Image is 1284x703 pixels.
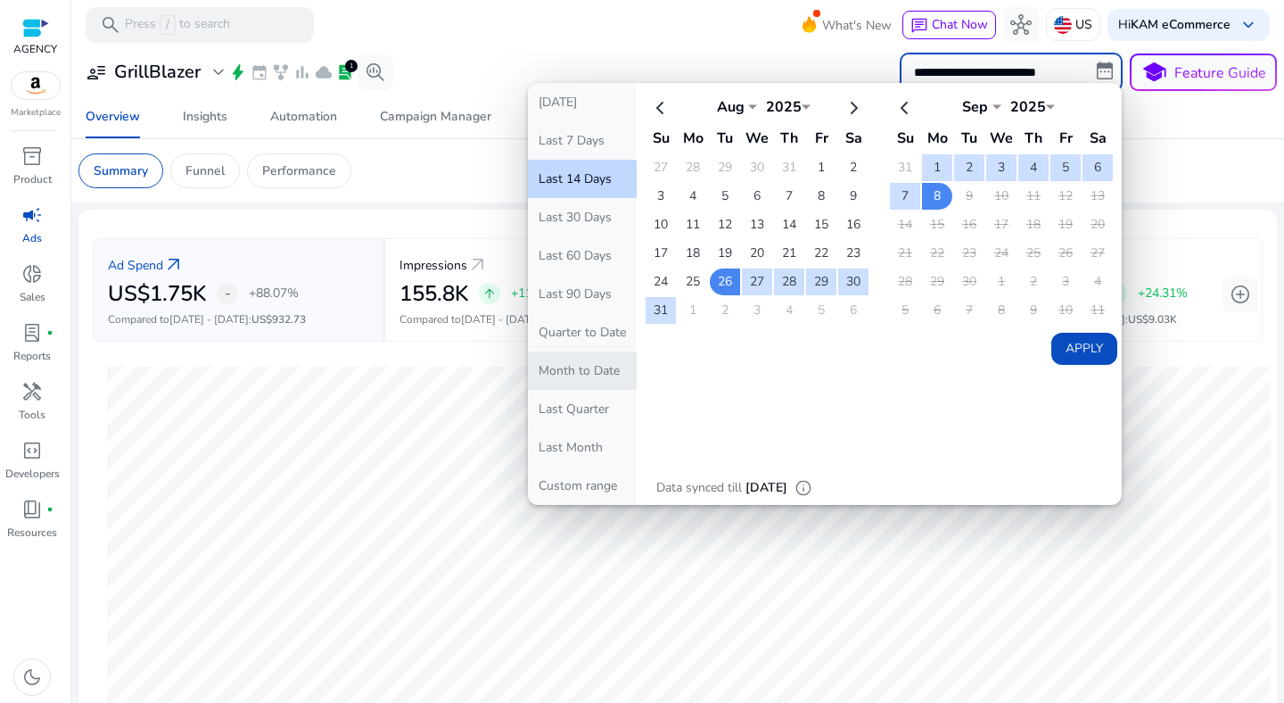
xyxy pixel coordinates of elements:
span: add_circle [1230,284,1251,305]
span: arrow_upward [482,286,497,301]
span: school [1141,60,1167,86]
span: expand_more [208,62,229,83]
h3: GrillBlazer [114,62,201,83]
p: AGENCY [13,41,57,57]
p: Tools [19,407,45,423]
span: What's New [822,10,892,41]
div: 2025 [757,97,811,117]
span: bolt [229,63,247,81]
span: handyman [21,381,43,402]
p: [DATE] [745,478,787,498]
p: US [1075,9,1092,40]
span: book_4 [21,499,43,520]
span: [DATE] - [DATE] [461,312,540,327]
p: Performance [262,161,336,180]
button: Last 90 Days [528,275,637,313]
b: KAM eCommerce [1131,16,1230,33]
p: Hi [1118,19,1230,31]
span: - [225,283,231,304]
span: campaign [21,204,43,226]
p: Press to search [125,15,230,35]
span: hub [1010,14,1032,36]
div: 2025 [1001,97,1055,117]
p: Reports [13,348,51,364]
span: info [794,479,812,497]
button: add_circle [1222,277,1258,312]
div: Campaign Manager [380,111,491,123]
span: / [160,15,176,35]
p: Funnel [185,161,225,180]
p: Developers [5,466,60,482]
p: Impressions [399,256,467,275]
button: Custom range [528,467,637,505]
p: +110.53% [511,287,568,300]
span: donut_small [21,263,43,285]
span: lab_profile [21,322,43,343]
span: Chat Now [932,16,988,33]
button: Month to Date [528,351,637,390]
button: Last 7 Days [528,121,637,160]
div: Automation [270,111,337,123]
span: dark_mode [21,666,43,688]
span: lab_profile [336,63,354,81]
span: US$9.03K [1128,312,1177,327]
span: inventory_2 [21,145,43,167]
p: Feature Guide [1174,62,1266,84]
span: code_blocks [21,440,43,461]
p: +24.31% [1138,287,1188,300]
span: [DATE] - [DATE] [169,312,249,327]
span: chat [910,17,928,35]
span: cloud [315,63,333,81]
p: Summary [94,161,148,180]
button: [DATE] [528,83,637,121]
button: Apply [1051,333,1117,365]
button: Last 60 Days [528,236,637,275]
button: search_insights [358,54,393,90]
a: arrow_outward [467,254,489,276]
button: Quarter to Date [528,313,637,351]
span: fiber_manual_record [46,506,53,513]
img: amazon.svg [12,72,60,99]
div: Insights [183,111,227,123]
span: event [251,63,268,81]
span: keyboard_arrow_down [1238,14,1259,36]
span: bar_chart [293,63,311,81]
h2: 155.8K [399,281,468,307]
div: Overview [86,111,140,123]
button: hub [1003,7,1039,43]
p: Ad Spend [108,256,163,275]
span: US$932.73 [251,312,306,327]
p: Compared to : [108,311,368,327]
p: Marketplace [11,106,61,120]
div: Aug [704,97,757,117]
button: Last Quarter [528,390,637,428]
p: Product [13,171,52,187]
div: 1 [345,60,358,72]
button: schoolFeature Guide [1130,54,1277,91]
p: Sales [20,289,45,305]
p: Compared to : [399,311,661,327]
p: Ads [22,230,42,246]
span: user_attributes [86,62,107,83]
button: Last 30 Days [528,198,637,236]
span: fiber_manual_record [46,329,53,336]
p: Data synced till [656,478,742,498]
p: +88.07% [249,287,299,300]
img: us.svg [1054,16,1072,34]
h2: US$1.75K [108,281,206,307]
span: search [100,14,121,36]
button: Last Month [528,428,637,467]
button: Last 14 Days [528,160,637,198]
div: Sep [948,97,1001,117]
span: search_insights [365,62,386,83]
p: Resources [7,525,57,541]
a: arrow_outward [163,254,185,276]
span: family_history [272,63,290,81]
button: chatChat Now [902,11,996,39]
